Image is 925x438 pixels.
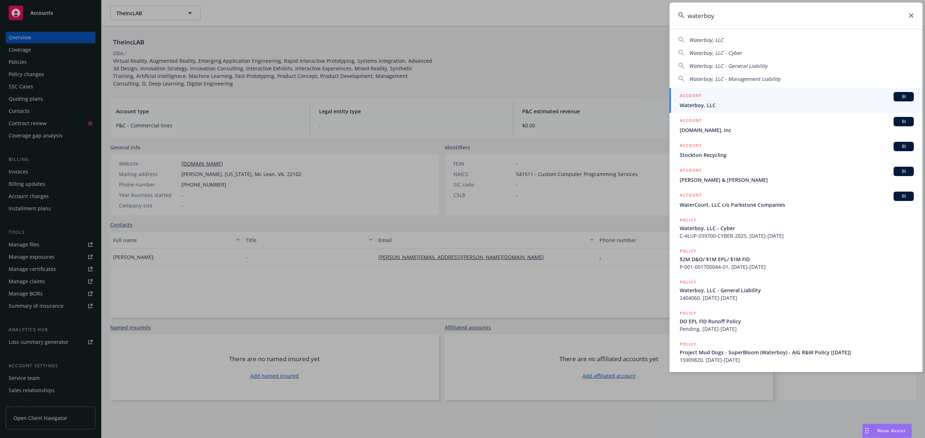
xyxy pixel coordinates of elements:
h5: ACCOUNT [680,92,702,101]
h5: POLICY [680,310,696,317]
span: Pending, [DATE]-[DATE] [680,325,914,333]
span: Waterboy, LLC [689,36,723,43]
span: BI [896,143,911,150]
span: WaterCourt, LLC c/o Parkstone Companies [680,201,914,209]
span: C-4LUP-039700-CYBER-2025, [DATE]-[DATE] [680,232,914,240]
span: DO EPL FID Runoff Policy [680,317,914,325]
a: POLICYProject Mud Dogs - SuperBloom (Waterboy) - AIG R&W Policy [[DATE]]15909820, [DATE]-[DATE] [670,337,922,368]
span: Waterboy, LLC - General Liability [680,286,914,294]
h5: ACCOUNT [680,142,702,150]
span: Stockton Recycling [680,151,914,159]
span: BI [896,118,911,125]
span: 15909820, [DATE]-[DATE] [680,356,914,364]
span: Nova Assist [877,428,906,434]
span: Project Mud Dogs - SuperBloom (Waterboy) - AIG R&W Policy [[DATE]] [680,349,914,356]
span: BI [896,93,911,100]
input: Search... [670,3,922,29]
h5: POLICY [680,216,696,224]
h5: ACCOUNT [680,117,702,126]
span: Waterboy, LLC [680,101,914,109]
span: [DOMAIN_NAME], Inc [680,126,914,134]
button: Nova Assist [862,424,912,438]
h5: POLICY [680,248,696,255]
a: POLICY$2M D&O/ $1M EPL/ $1M FIDP-001-001700044-01, [DATE]-[DATE] [670,244,922,275]
span: Waterboy, LLC - Management Liability [689,75,780,82]
span: Waterboy, LLC - General Liability [689,62,767,69]
a: ACCOUNTBIWaterCourt, LLC c/o Parkstone Companies [670,188,922,213]
span: $2M D&O/ $1M EPL/ $1M FID [680,255,914,263]
a: ACCOUNTBI[PERSON_NAME] & [PERSON_NAME] [670,163,922,188]
a: ACCOUNTBI[DOMAIN_NAME], Inc [670,113,922,138]
span: [PERSON_NAME] & [PERSON_NAME] [680,176,914,184]
a: POLICYDO EPL FID Runoff PolicyPending, [DATE]-[DATE] [670,306,922,337]
span: Waterboy, LLC - Cyber [680,224,914,232]
span: BI [896,193,911,200]
div: Drag to move [862,424,872,438]
span: 2404060, [DATE]-[DATE] [680,294,914,302]
a: POLICYWaterboy, LLC - General Liability2404060, [DATE]-[DATE] [670,275,922,306]
a: POLICYWaterboy, LLC - CyberC-4LUP-039700-CYBER-2025, [DATE]-[DATE] [670,213,922,244]
span: P-001-001700044-01, [DATE]-[DATE] [680,263,914,271]
h5: ACCOUNT [680,167,702,175]
a: ACCOUNTBIWaterboy, LLC [670,88,922,113]
a: ACCOUNTBIStockton Recycling [670,138,922,163]
h5: POLICY [680,279,696,286]
h5: POLICY [680,341,696,348]
span: Waterboy, LLC - Cyber [689,49,742,56]
span: BI [896,168,911,175]
h5: ACCOUNT [680,192,702,200]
